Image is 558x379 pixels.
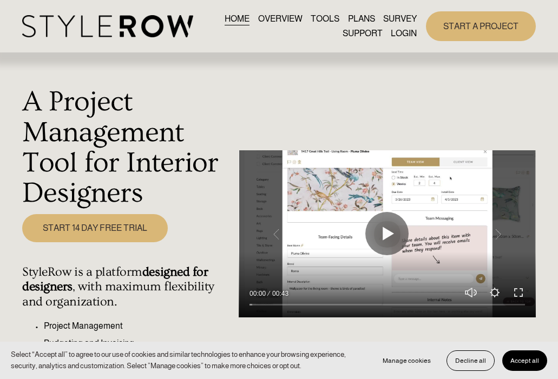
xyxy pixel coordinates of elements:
span: SUPPORT [343,27,383,40]
a: TOOLS [311,11,339,26]
a: LOGIN [391,26,417,41]
span: Manage cookies [383,357,431,364]
img: StyleRow [22,15,193,37]
input: Seek [250,301,525,308]
button: Play [365,212,409,255]
button: Manage cookies [375,350,439,371]
span: Accept all [510,357,539,364]
div: Duration [268,288,291,299]
button: Decline all [447,350,495,371]
h1: A Project Management Tool for Interior Designers [22,87,233,208]
a: PLANS [348,11,375,26]
strong: designed for designers [22,265,211,294]
p: Select “Accept all” to agree to our use of cookies and similar technologies to enhance your brows... [11,349,364,371]
div: Current time [250,288,268,299]
a: OVERVIEW [258,11,303,26]
a: SURVEY [383,11,417,26]
a: HOME [225,11,250,26]
a: folder dropdown [343,26,383,41]
a: START 14 DAY FREE TRIAL [22,214,168,242]
p: Project Management [44,320,233,333]
a: START A PROJECT [426,11,536,41]
h4: StyleRow is a platform , with maximum flexibility and organization. [22,265,233,309]
button: Accept all [502,350,547,371]
span: Decline all [455,357,486,364]
p: Budgeting and Invoicing [44,337,233,350]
